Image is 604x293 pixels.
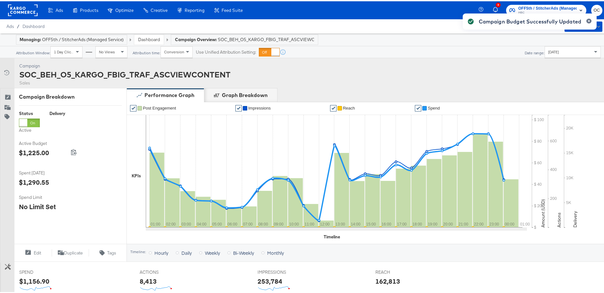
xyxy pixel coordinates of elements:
[164,48,184,53] span: Conversion
[19,147,49,156] div: $1,225.00
[19,139,67,145] span: Active Budget
[594,5,600,13] span: OC
[19,201,56,210] div: No Limit Set
[115,6,134,12] span: Optimize
[518,4,577,11] span: OFF5th / StitcherAds (Managed Service)
[52,248,89,255] button: Duplicate
[175,36,217,41] strong: Campaign Overview:
[267,248,284,255] span: Monthly
[132,49,161,54] div: Attribution time:
[34,249,41,255] span: Edit
[233,248,254,255] span: Bi-Weekly
[19,79,231,85] div: Sales
[496,1,501,6] div: 3
[130,248,146,253] div: Timeline:
[218,35,314,41] span: SOC_BEH_O5_KARGO_FBIG_TRAF_ASCVIEWCONTENT
[138,35,160,41] a: Dashboard
[591,4,602,15] button: OC
[144,90,194,98] div: Performance Graph
[19,275,49,285] div: $1,156.90
[428,104,440,109] span: Spend
[235,104,242,110] a: ✔
[19,193,67,199] span: Spend Limit
[132,172,141,178] div: KPIs
[20,36,41,41] strong: Managing:
[56,6,63,12] span: Ads
[479,16,581,24] div: Campaign Budget Successfully Updated
[19,92,122,99] div: Campaign Breakdown
[107,249,116,255] span: Tags
[185,6,205,12] span: Reporting
[89,248,127,255] button: Tags
[181,248,192,255] span: Daily
[99,48,115,53] span: No Views
[492,3,503,15] button: 3
[19,169,67,175] span: Spent [DATE]
[22,22,45,28] a: Dashboard
[140,268,188,274] span: ACTIONS
[19,126,40,132] label: Active
[205,248,220,255] span: Weekly
[19,268,67,274] span: SPEND
[49,109,65,115] div: Delivery
[375,275,400,285] div: 162,813
[19,62,231,68] div: Campaign
[248,104,271,109] span: Impressions
[19,68,231,79] div: SOC_BEH_O5_KARGO_FBIG_TRAF_ASCVIEWCONTENT
[130,104,136,110] a: ✔
[20,35,124,41] div: OFF5th / StitcherAds (Managed Service)
[154,248,168,255] span: Hourly
[16,49,50,54] div: Attribution Window:
[375,268,424,274] span: REACH
[19,109,40,115] div: Status
[143,104,176,109] span: Post Engagement
[506,4,586,15] button: OFF5th / StitcherAds (Managed Service)HBC
[258,275,282,285] div: 253,784
[415,104,421,110] a: ✔
[343,104,355,109] span: Reach
[64,249,83,255] span: Duplicate
[196,48,256,54] label: Use Unified Attribution Setting:
[14,248,52,255] button: Edit
[222,90,267,98] div: Graph Breakdown
[324,233,340,239] div: Timeline
[222,6,243,12] span: Feed Suite
[54,48,75,53] span: 1 Day Clicks
[151,6,168,12] span: Creative
[330,104,337,110] a: ✔
[14,22,22,28] span: /
[80,6,98,12] span: Products
[19,176,49,186] div: $1,290.55
[140,275,157,285] div: 8,413
[258,268,306,274] span: IMPRESSIONS
[6,22,14,28] span: Ads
